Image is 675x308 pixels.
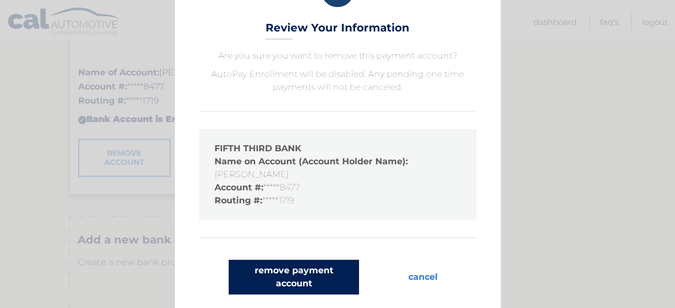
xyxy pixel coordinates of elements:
[215,156,408,166] strong: Name on Account (Account Holder Name):
[266,21,409,40] h3: Review Your Information
[400,260,446,294] button: cancel
[229,260,359,294] button: remove payment account
[215,155,461,181] li: [PERSON_NAME]
[199,49,476,62] p: Are you sure you want to remove this payment account?
[199,68,476,94] p: AutoPay Enrollment will be disabled. Any pending one time payments will not be canceled.
[215,195,262,206] strong: Routing #:
[215,143,301,153] strong: FIFTH THIRD BANK
[215,182,263,193] strong: Account #:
